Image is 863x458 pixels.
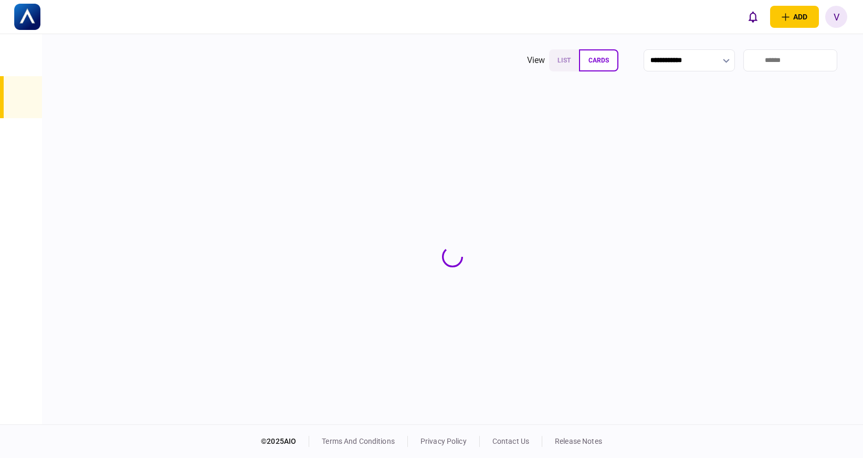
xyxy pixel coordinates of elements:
[742,6,764,28] button: open notifications list
[579,49,618,71] button: cards
[261,436,309,447] div: © 2025 AIO
[420,437,467,445] a: privacy policy
[527,54,545,67] div: view
[557,57,571,64] span: list
[770,6,819,28] button: open adding identity options
[549,49,579,71] button: list
[588,57,609,64] span: cards
[14,4,40,30] img: client company logo
[825,6,847,28] button: v
[555,437,602,445] a: release notes
[492,437,529,445] a: contact us
[322,437,395,445] a: terms and conditions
